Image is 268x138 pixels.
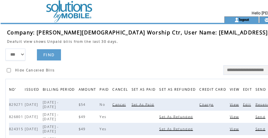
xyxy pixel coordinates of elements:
[112,86,130,95] span: CANCEL
[243,102,253,107] span: Click to edit this bill
[43,124,59,133] span: [DATE] - [DATE]
[132,102,156,106] a: Set As Paid
[112,102,127,106] a: Cancel
[43,112,59,121] span: [DATE] - [DATE]
[99,115,108,119] span: Yes
[230,127,240,131] a: View
[79,115,87,119] span: $49
[9,127,25,131] span: 824315
[255,127,267,131] a: Send
[199,102,215,107] span: Click to charge this bill
[132,102,156,107] span: Click to set this bill as paid
[79,102,87,107] span: $54
[159,115,195,118] a: Set As Refunded
[25,102,39,107] span: [DATE]
[25,115,39,119] span: [DATE]
[230,115,240,118] a: View
[15,68,55,72] span: Hide Canceled Bills
[43,100,59,109] span: [DATE] - [DATE]
[230,86,241,95] span: VIEW
[159,115,195,119] span: Click to set this bill as refunded
[99,87,110,91] a: PAID
[230,102,240,106] a: View
[79,127,87,131] span: $49
[230,102,240,107] span: Click to view this bill
[159,127,195,131] span: Click to set this bill as refunded
[132,86,158,95] span: SET AS PAID
[43,87,77,91] a: BILLING PERIOD
[99,102,107,107] span: No
[9,86,18,95] span: NO'
[255,115,267,119] span: Click to send this bill to cutomer's email
[255,115,267,118] a: Send
[9,87,18,91] a: NO'
[79,86,98,95] span: AMOUNT
[9,102,25,107] span: 829271
[25,87,41,91] a: ISSUED
[25,86,41,95] span: ISSUED
[159,127,195,131] a: Set As Refunded
[79,87,98,91] a: AMOUNT
[37,49,61,60] a: FIND
[255,127,267,131] span: Click to send this bill to cutomer's email
[159,86,197,95] span: SET AS REFUNDED
[99,127,108,131] span: Yes
[25,127,39,131] span: [DATE]
[43,86,77,95] span: BILLING PERIOD
[7,39,118,44] span: Deafult view shows Unpaid bills from the last 30 days.
[9,115,25,119] span: 826801
[255,86,268,95] span: Send the bill to the customer's email
[199,102,215,106] a: Charge
[230,127,240,131] span: Click to view this bill
[234,17,239,23] img: account_icon.gif
[112,102,127,107] span: Click to cancel this bill
[243,86,254,95] span: EDIT
[230,115,240,119] span: Click to view this bill
[243,102,253,106] a: Edit
[99,86,110,95] span: PAID
[199,86,228,95] span: CREDIT CARD
[239,17,249,22] a: logout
